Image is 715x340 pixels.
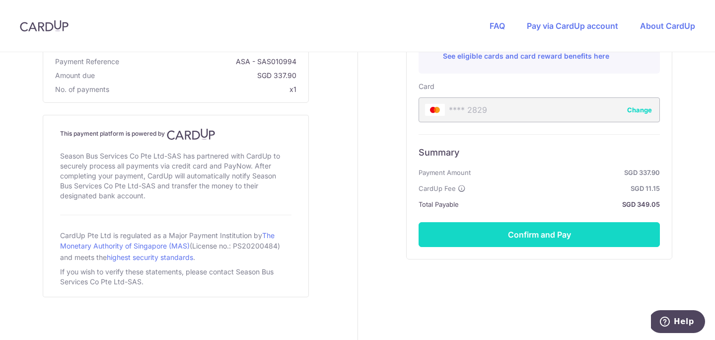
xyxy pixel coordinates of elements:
[463,198,660,210] strong: SGD 349.05
[640,21,695,31] a: About CardUp
[527,21,618,31] a: Pay via CardUp account
[490,21,505,31] a: FAQ
[443,52,609,60] a: See eligible cards and card reward benefits here
[60,265,291,289] div: If you wish to verify these statements, please contact Season Bus Services Co Pte Ltd-SAS.
[60,128,291,140] h4: This payment platform is powered by
[651,310,705,335] iframe: Opens a widget where you can find more information
[99,71,296,81] span: SGD 337.90
[55,85,109,94] span: No. of payments
[60,149,291,203] div: Season Bus Services Co Pte Ltd-SAS has partnered with CardUp to securely process all payments via...
[419,222,660,247] button: Confirm and Pay
[475,167,660,178] strong: SGD 337.90
[55,71,95,81] span: Amount due
[55,57,119,66] span: translation missing: en.payment_reference
[419,82,434,91] label: Card
[627,105,652,115] button: Change
[60,227,291,265] div: CardUp Pte Ltd is regulated as a Major Payment Institution by (License no.: PS20200484) and meets...
[419,147,660,159] h6: Summary
[20,20,69,32] img: CardUp
[470,182,660,194] strong: SGD 11.15
[107,253,193,261] a: highest security standards
[419,198,459,210] span: Total Payable
[123,57,296,67] span: ASA - SAS010994
[167,128,215,140] img: CardUp
[419,182,456,194] span: CardUp Fee
[289,85,296,93] span: x1
[419,167,471,178] span: Payment Amount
